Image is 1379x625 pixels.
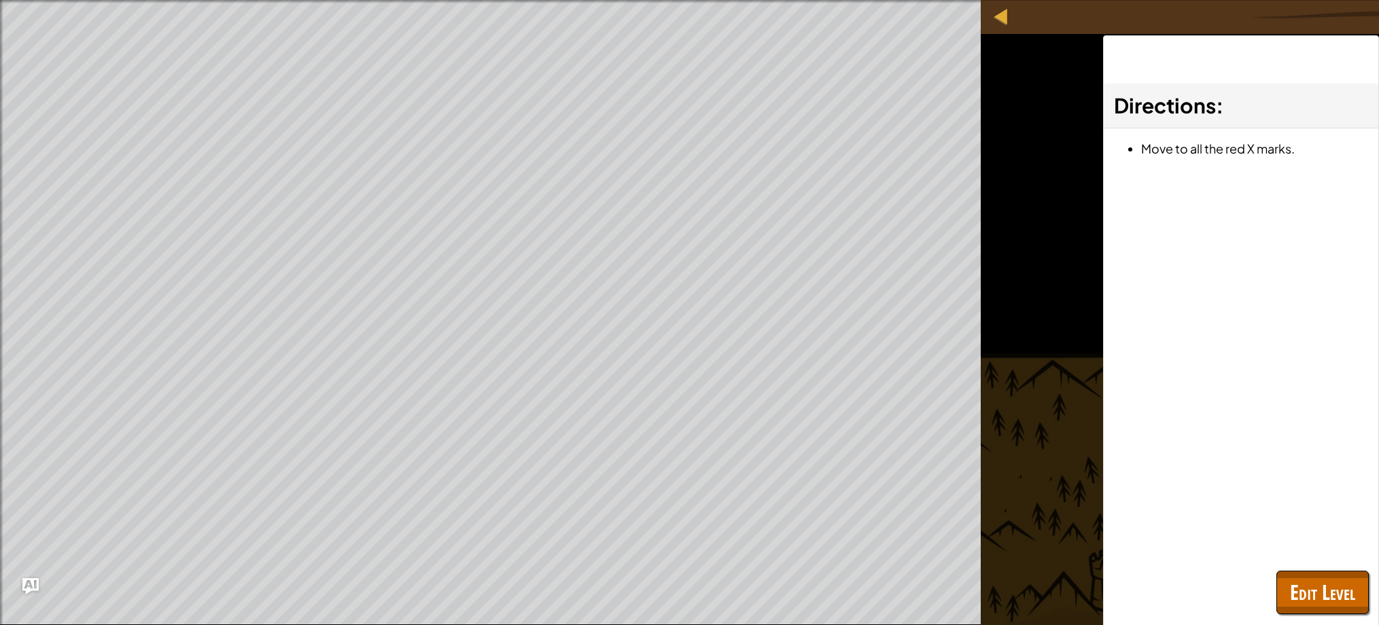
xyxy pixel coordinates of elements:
li: Move to all the red X marks. [1141,139,1368,158]
button: Ask AI [22,578,39,594]
span: Directions [1114,92,1216,118]
button: Edit Level [1276,571,1369,614]
h3: : [1114,90,1368,121]
span: Edit Level [1290,578,1355,606]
